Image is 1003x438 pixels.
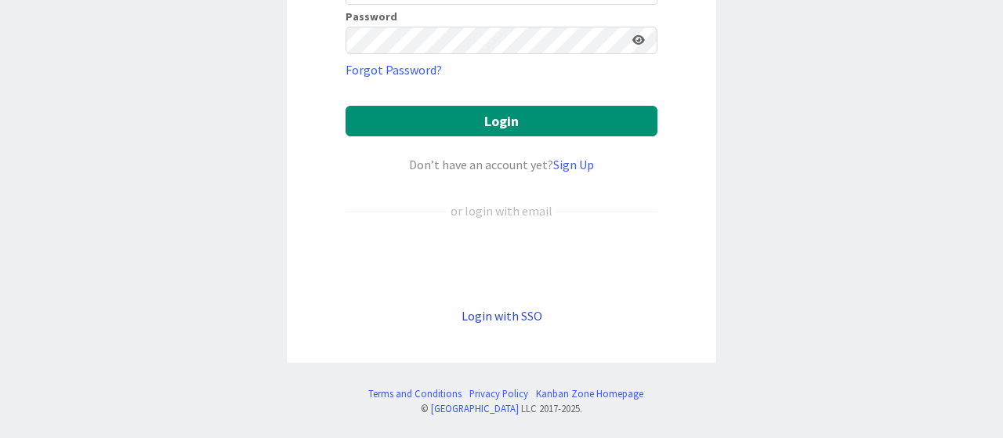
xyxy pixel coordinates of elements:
a: Sign Up [553,157,594,172]
iframe: Sign in with Google Button [338,246,665,281]
div: Don’t have an account yet? [346,155,657,174]
div: or login with email [447,201,556,220]
a: Kanban Zone Homepage [536,386,643,401]
a: Privacy Policy [469,386,528,401]
a: Terms and Conditions [368,386,462,401]
a: Forgot Password? [346,60,442,79]
div: © LLC 2017- 2025 . [360,401,643,416]
button: Login [346,106,657,136]
a: [GEOGRAPHIC_DATA] [431,402,519,414]
label: Password [346,11,397,22]
a: Login with SSO [462,308,542,324]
